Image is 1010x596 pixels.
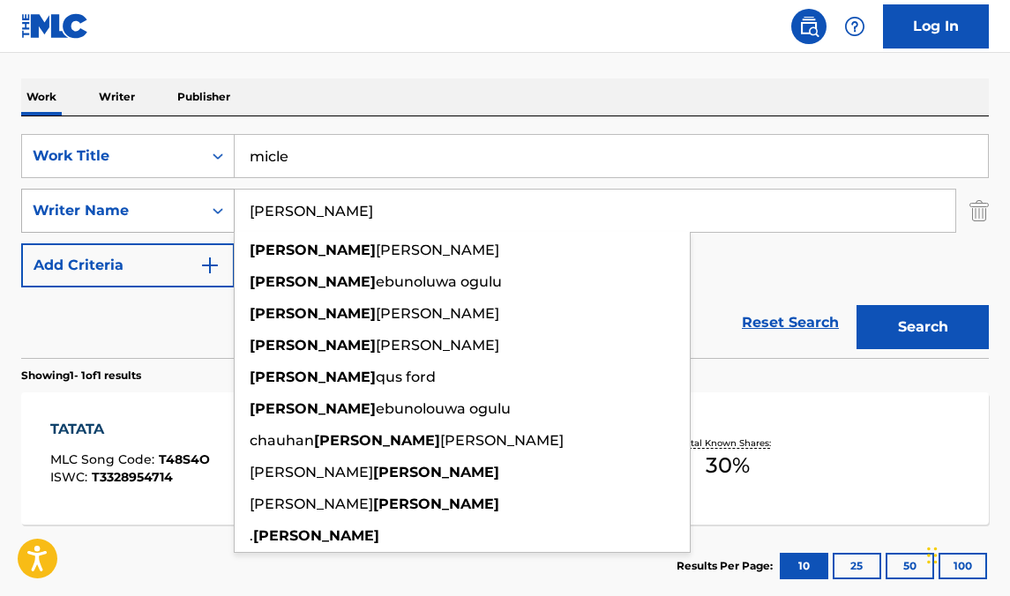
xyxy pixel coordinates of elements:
img: help [844,16,865,37]
strong: [PERSON_NAME] [314,432,440,449]
p: Publisher [172,78,236,115]
img: 9d2ae6d4665cec9f34b9.svg [199,255,221,276]
span: T3328954714 [92,469,173,485]
button: 25 [833,553,881,579]
span: 30 % [706,450,750,481]
p: Results Per Page: [677,558,777,574]
strong: [PERSON_NAME] [250,400,376,417]
a: Reset Search [733,303,848,342]
p: Writer [94,78,140,115]
iframe: Chat Widget [922,511,1010,596]
strong: [PERSON_NAME] [250,337,376,354]
p: Showing 1 - 1 of 1 results [21,368,141,384]
strong: [PERSON_NAME] [373,464,499,481]
span: ebunoluwa ogulu [376,273,502,290]
span: [PERSON_NAME] [440,432,564,449]
button: 50 [886,553,934,579]
span: [PERSON_NAME] [250,495,373,512]
div: Writer Name [33,200,191,221]
div: Work Title [33,145,191,167]
span: [PERSON_NAME] [376,337,499,354]
img: MLC Logo [21,13,89,39]
img: Delete Criterion [969,189,989,233]
span: T48S4O [159,451,210,467]
a: TATATAMLC Song Code:T48S4OISWC:T3328954714Writers (3)ONOME ESE OJOBOH, [PERSON_NAME], [PERSON_NAM... [21,392,989,525]
span: chauhan [250,432,314,449]
span: . [250,527,253,544]
a: Log In [883,4,989,48]
button: 10 [780,553,828,579]
span: [PERSON_NAME] [376,305,499,322]
span: ISWC : [50,469,92,485]
p: Total Known Shares: [681,436,775,450]
span: [PERSON_NAME] [250,464,373,481]
span: qus ford [376,369,436,385]
span: [PERSON_NAME] [376,242,499,258]
span: MLC Song Code : [50,451,159,467]
strong: [PERSON_NAME] [253,527,379,544]
div: TATATA [50,419,210,440]
strong: [PERSON_NAME] [250,273,376,290]
div: Drag [927,529,938,582]
strong: [PERSON_NAME] [250,305,376,322]
img: search [798,16,819,37]
a: Public Search [791,9,827,44]
p: Work [21,78,62,115]
button: Search [857,305,989,349]
strong: [PERSON_NAME] [373,495,499,512]
span: ebunolouwa ogulu [376,400,511,417]
strong: [PERSON_NAME] [250,242,376,258]
div: Help [837,9,872,44]
form: Search Form [21,134,989,358]
button: Add Criteria [21,243,235,287]
strong: [PERSON_NAME] [250,369,376,385]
